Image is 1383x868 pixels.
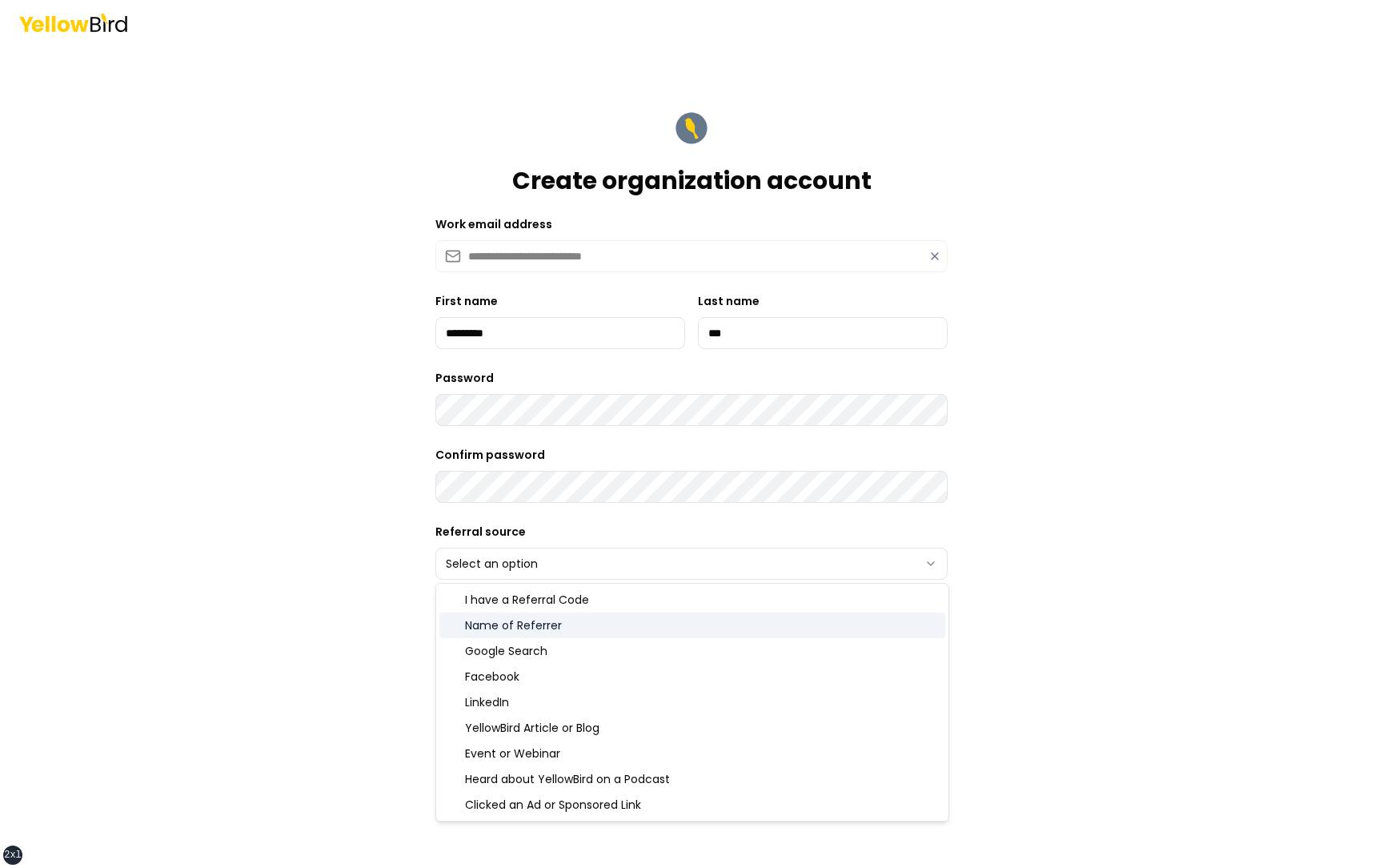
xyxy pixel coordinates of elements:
[465,745,560,762] span: Event or Webinar
[465,720,599,736] span: YellowBird Article or Blog
[465,797,641,813] span: Clicked an Ad or Sponsored Link
[465,617,562,633] span: Name of Referrer
[465,669,519,685] span: Facebook
[465,694,509,710] span: LinkedIn
[465,592,589,608] span: I have a Referral Code
[465,643,547,659] span: Google Search
[465,771,670,787] span: Heard about YellowBird on a Podcast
